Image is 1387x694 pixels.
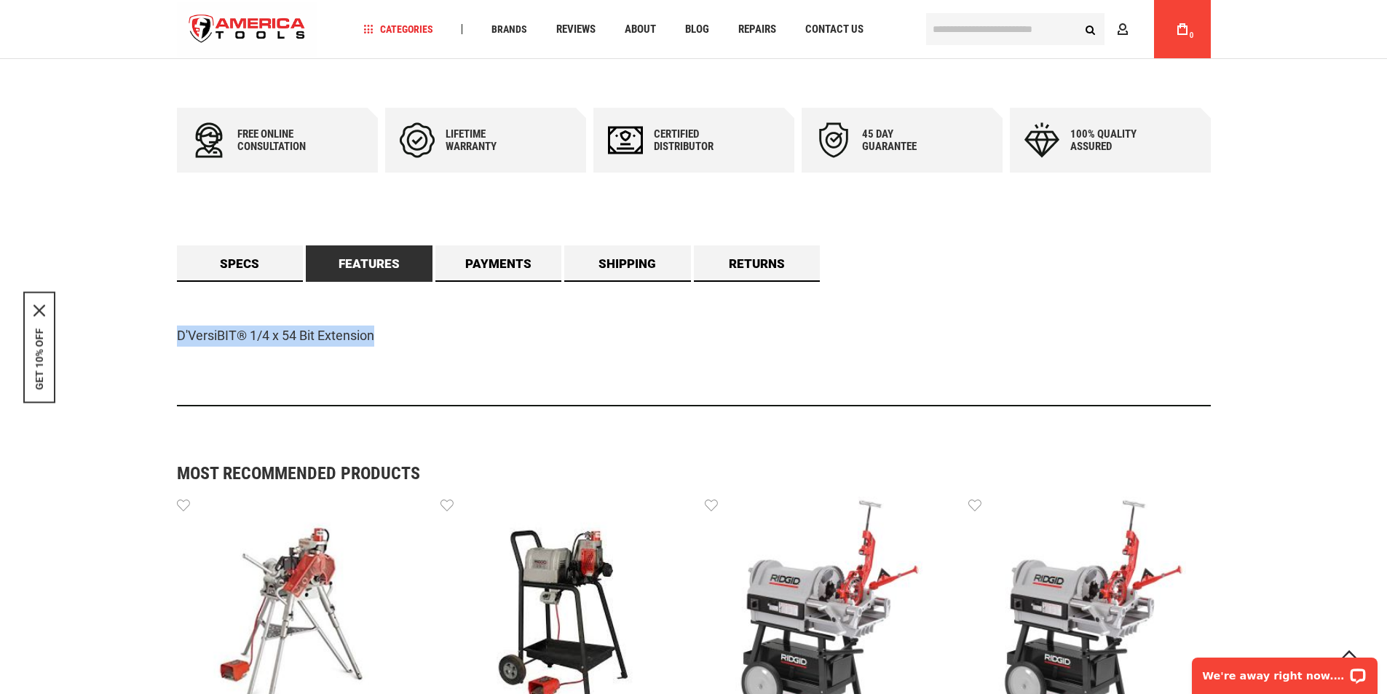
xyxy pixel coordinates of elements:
[177,326,1211,347] p: D'VersiBIT® 1/4 x 54 Bit Extension
[306,245,432,282] a: Features
[33,328,45,390] button: GET 10% OFF
[177,2,318,57] img: America Tools
[1070,128,1158,153] div: 100% quality assured
[654,128,741,153] div: Certified Distributor
[618,20,663,39] a: About
[491,24,527,34] span: Brands
[357,20,440,39] a: Categories
[363,24,433,34] span: Categories
[685,24,709,35] span: Blog
[1190,31,1194,39] span: 0
[33,304,45,316] button: Close
[694,245,821,282] a: Returns
[738,24,776,35] span: Repairs
[446,128,533,153] div: Lifetime warranty
[177,465,1160,482] strong: Most Recommended Products
[33,304,45,316] svg: close icon
[679,20,716,39] a: Blog
[177,2,318,57] a: store logo
[177,245,304,282] a: Specs
[485,20,534,39] a: Brands
[1077,15,1105,43] button: Search
[556,24,596,35] span: Reviews
[435,245,562,282] a: Payments
[564,245,691,282] a: Shipping
[1182,648,1387,694] iframe: LiveChat chat widget
[799,20,870,39] a: Contact Us
[862,128,949,153] div: 45 day Guarantee
[805,24,864,35] span: Contact Us
[237,128,325,153] div: Free online consultation
[625,24,656,35] span: About
[732,20,783,39] a: Repairs
[550,20,602,39] a: Reviews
